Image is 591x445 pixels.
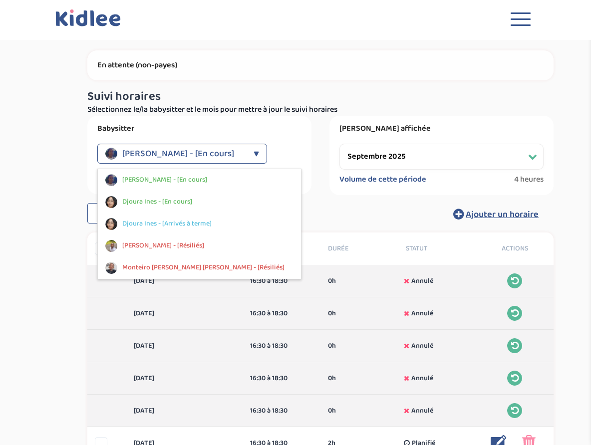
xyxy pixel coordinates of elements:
[250,276,313,286] div: 16:30 à 18:30
[122,240,204,251] span: [PERSON_NAME] - [Résiliés]
[126,276,243,286] div: [DATE]
[122,175,207,185] span: [PERSON_NAME] - [En cours]
[126,373,243,384] div: [DATE]
[466,208,539,222] span: Ajouter un horaire
[105,218,117,230] img: avatar_djoura-ines_2024_10_22_13_35_52.png
[411,341,433,351] span: Annulé
[122,144,234,164] span: [PERSON_NAME] - [En cours]
[250,308,313,319] div: 16:30 à 18:30
[105,196,117,208] img: avatar_djoura-ines_2024_10_22_13_35_52.png
[87,104,554,116] p: Sélectionnez le/la babysitter et le mois pour mettre à jour le suivi horaires
[339,124,544,134] label: [PERSON_NAME] affichée
[411,373,433,384] span: Annulé
[411,406,433,416] span: Annulé
[476,243,554,254] div: Actions
[250,341,313,351] div: 16:30 à 18:30
[438,203,554,225] button: Ajouter un horaire
[250,406,313,416] div: 16:30 à 18:30
[105,148,117,160] img: avatar_gomes-brito-darlene_2023_10_27_11_27_47.png
[328,308,336,319] span: 0h
[97,124,301,134] label: Babysitter
[126,341,243,351] div: [DATE]
[328,276,336,286] span: 0h
[254,144,259,164] div: ▼
[122,197,192,207] span: Djoura Ines - [En cours]
[411,276,433,286] span: Annulé
[97,60,544,70] p: En attente (non-payes)
[126,406,243,416] div: [DATE]
[87,203,243,224] button: Modifier mes horaires généraux
[328,406,336,416] span: 0h
[105,262,117,274] img: avatar_monteiro-horta-stacy-maria_2024_09_17_23_07_33.png
[339,175,426,185] label: Volume de cette période
[411,308,433,319] span: Annulé
[105,174,117,186] img: avatar_gomes-brito-darlene_2023_10_27_11_27_47.png
[122,262,285,273] span: Monteiro [PERSON_NAME] [PERSON_NAME] - [Résiliés]
[320,243,398,254] div: Durée
[87,90,554,103] h3: Suivi horaires
[328,341,336,351] span: 0h
[105,240,117,252] img: avatar_verger-malou_2024_10_18_12_19_11.png
[126,308,243,319] div: [DATE]
[398,243,476,254] div: Statut
[122,219,212,229] span: Djoura Ines - [Arrivés à terme]
[514,175,544,185] span: 4 heures
[328,373,336,384] span: 0h
[250,373,313,384] div: 16:30 à 18:30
